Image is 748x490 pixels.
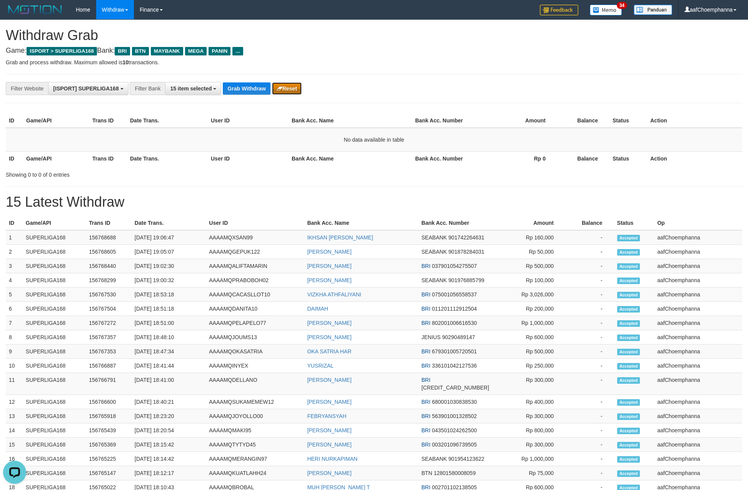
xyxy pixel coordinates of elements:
span: BRI [421,399,430,405]
td: [DATE] 19:00:32 [132,273,206,288]
td: 12 [6,395,23,409]
td: Rp 600,000 [492,330,565,345]
span: Accepted [617,263,640,270]
td: AAAAMQMAKI95 [206,423,304,438]
td: - [565,273,614,288]
td: - [565,438,614,452]
td: Rp 1,000,000 [492,452,565,466]
td: 10 [6,359,23,373]
span: Copy 901976885799 to clipboard [448,277,484,283]
span: Copy 680001030838530 to clipboard [432,399,477,405]
td: SUPERLIGA168 [23,273,86,288]
th: ID [6,216,23,230]
td: 3 [6,259,23,273]
span: Copy 12801580008059 to clipboard [434,470,476,476]
td: - [565,359,614,373]
span: Accepted [617,413,640,420]
span: Accepted [617,470,640,477]
td: aafChoemphanna [654,245,742,259]
div: Filter Website [6,82,48,95]
span: BRI [421,377,430,383]
td: SUPERLIGA168 [23,438,86,452]
span: Copy 679301005720501 to clipboard [432,348,477,355]
td: 156765147 [86,466,132,480]
th: Balance [557,114,609,128]
img: Button%20Memo.svg [590,5,622,15]
td: SUPERLIGA168 [23,259,86,273]
td: aafChoemphanna [654,330,742,345]
a: VIZKHA ATHFALIYANI [307,291,361,298]
td: Rp 100,000 [492,273,565,288]
a: [PERSON_NAME] [307,470,351,476]
th: Op [654,216,742,230]
a: DAIMAH [307,306,328,312]
td: aafChoemphanna [654,452,742,466]
span: Accepted [617,292,640,298]
a: [PERSON_NAME] [307,442,351,448]
td: aafChoemphanna [654,409,742,423]
td: - [565,466,614,480]
div: Showing 0 to 0 of 0 entries [6,168,306,179]
a: YUSRIZAL [307,363,333,369]
th: Bank Acc. Name [289,151,412,166]
td: Rp 3,026,000 [492,288,565,302]
a: [PERSON_NAME] [307,377,351,383]
td: Rp 800,000 [492,423,565,438]
td: AAAAMQTYTYD45 [206,438,304,452]
th: Action [647,114,742,128]
td: 15 [6,438,23,452]
td: AAAAMQPRABOBOH02 [206,273,304,288]
td: AAAAMQPELAPELO77 [206,316,304,330]
td: aafChoemphanna [654,438,742,452]
span: SEABANK [421,249,447,255]
td: aafChoemphanna [654,466,742,480]
span: [ISPORT] SUPERLIGA168 [53,85,119,92]
td: aafChoemphanna [654,230,742,245]
td: AAAAMQDELLANO [206,373,304,395]
span: BRI [421,427,430,433]
a: [PERSON_NAME] [307,249,351,255]
td: 156767530 [86,288,132,302]
td: - [565,288,614,302]
td: aafChoemphanna [654,395,742,409]
td: [DATE] 18:23:20 [132,409,206,423]
td: [DATE] 18:51:00 [132,316,206,330]
span: Copy 075001056558537 to clipboard [432,291,477,298]
th: User ID [208,151,289,166]
span: Accepted [617,334,640,341]
td: 156768605 [86,245,132,259]
td: - [565,230,614,245]
td: 14 [6,423,23,438]
td: Rp 200,000 [492,302,565,316]
td: - [565,395,614,409]
button: Reset [272,82,302,95]
a: [PERSON_NAME] [307,334,351,340]
td: 2 [6,245,23,259]
td: AAAAMQXSAN99 [206,230,304,245]
td: 156766791 [86,373,132,395]
td: Rp 75,000 [492,466,565,480]
th: Balance [557,151,609,166]
span: Copy 901742264631 to clipboard [448,234,484,241]
td: Rp 300,000 [492,409,565,423]
td: - [565,259,614,273]
td: No data available in table [6,128,742,152]
th: Amount [478,114,557,128]
td: [DATE] 18:53:18 [132,288,206,302]
span: Copy 037901054275507 to clipboard [432,263,477,269]
th: Game/API [23,114,89,128]
td: 156766600 [86,395,132,409]
span: Accepted [617,399,640,406]
span: SEABANK [421,456,447,462]
td: - [565,316,614,330]
th: Rp 0 [478,151,557,166]
strong: 10 [122,59,129,65]
td: 6 [6,302,23,316]
th: Amount [492,216,565,230]
img: panduan.png [634,5,672,15]
td: SUPERLIGA168 [23,288,86,302]
td: - [565,423,614,438]
td: 4 [6,273,23,288]
td: [DATE] 19:06:47 [132,230,206,245]
td: 156767353 [86,345,132,359]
